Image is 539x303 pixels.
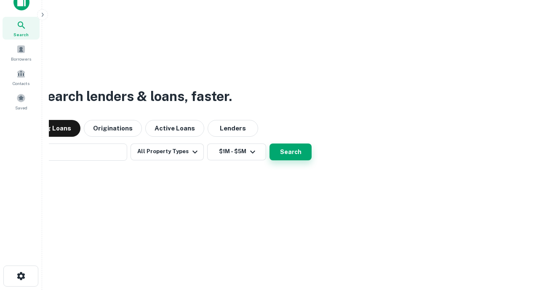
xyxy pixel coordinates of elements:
[3,41,40,64] a: Borrowers
[11,56,31,62] span: Borrowers
[84,120,142,137] button: Originations
[207,144,266,160] button: $1M - $5M
[3,17,40,40] a: Search
[3,66,40,88] a: Contacts
[13,31,29,38] span: Search
[269,144,312,160] button: Search
[497,236,539,276] iframe: Chat Widget
[38,86,232,106] h3: Search lenders & loans, faster.
[15,104,27,111] span: Saved
[3,90,40,113] a: Saved
[13,80,29,87] span: Contacts
[208,120,258,137] button: Lenders
[131,144,204,160] button: All Property Types
[145,120,204,137] button: Active Loans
